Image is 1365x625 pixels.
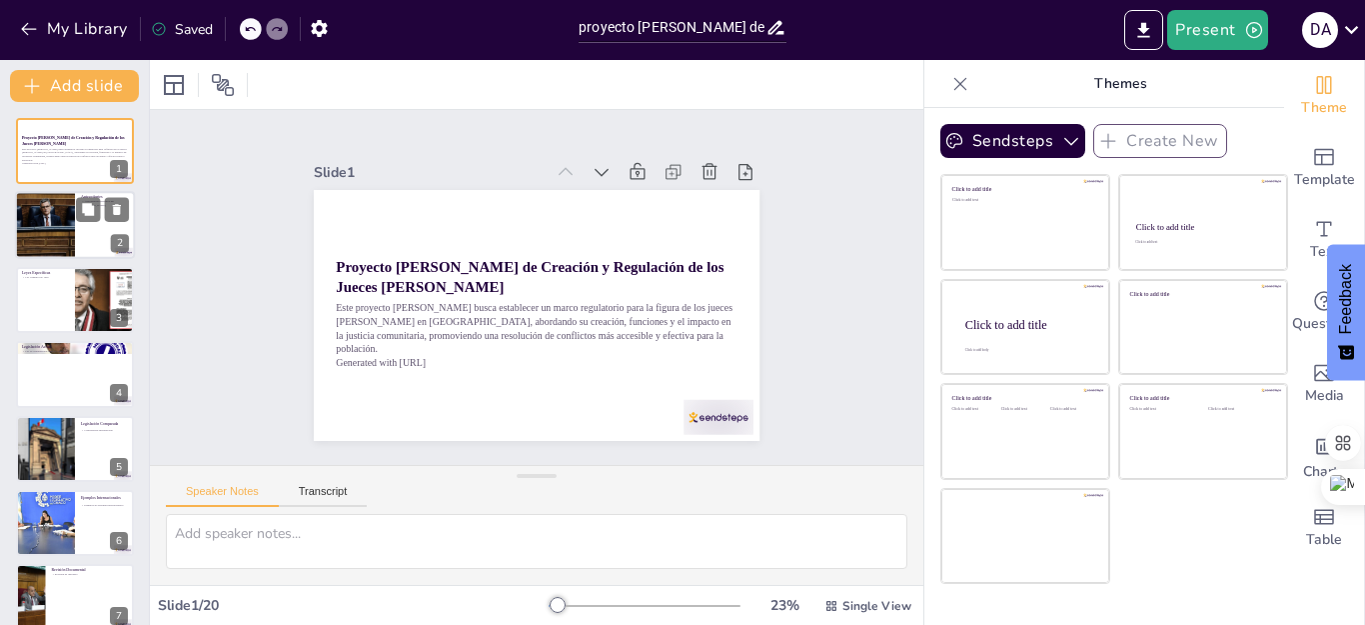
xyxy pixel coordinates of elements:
div: 7 [110,607,128,625]
span: Theme [1301,97,1347,119]
div: 2 [15,192,135,260]
p: Revisión Documental [51,567,128,573]
p: Antecedentes históricos del [PERSON_NAME] [81,200,129,207]
div: Click to add title [1130,395,1273,402]
p: Ejemplos de sistemas internacionales [81,504,128,508]
button: D A [1302,10,1338,50]
div: D A [1302,12,1338,48]
div: Click to add text [952,198,1095,203]
span: Media [1305,385,1344,407]
div: Click to add title [1130,290,1273,297]
div: 2 [111,235,129,253]
span: Position [211,73,235,97]
p: Antecedentes [81,195,129,201]
div: Saved [151,20,213,39]
div: 4 [110,384,128,402]
button: Add slide [10,70,139,102]
span: Template [1294,169,1355,191]
p: Ley Orgánica de 1828 [22,275,69,279]
button: Feedback - Show survey [1327,244,1365,380]
div: 1 [110,160,128,178]
p: Comparación internacional [81,428,128,432]
p: Generated with [URL] [22,162,128,166]
div: Change the overall theme [1284,60,1364,132]
p: Legislación Comparada [81,420,128,426]
div: Click to add text [952,407,997,412]
div: Add text boxes [1284,204,1364,276]
button: Create New [1093,124,1227,158]
span: Charts [1303,461,1345,483]
div: 4 [16,341,134,407]
div: 6 [16,490,134,556]
div: Slide 1 / 20 [158,596,549,615]
div: Click to add text [1130,407,1193,412]
p: Este proyecto [PERSON_NAME] busca establecer un marco regulatorio para la figura de los jueces [P... [22,147,128,162]
span: Questions [1292,313,1357,335]
div: Click to add title [965,317,1093,331]
button: Export to PowerPoint [1124,10,1163,50]
strong: Proyecto [PERSON_NAME] de Creación y Regulación de los Jueces [PERSON_NAME] [336,238,725,295]
div: 5 [16,416,134,482]
div: Click to add title [1136,222,1269,232]
p: Este proyecto [PERSON_NAME] busca establecer un marco regulatorio para la figura de los jueces [P... [330,279,734,376]
div: Slide 1 [326,140,557,183]
div: 23 % [760,596,808,615]
div: 6 [110,532,128,550]
div: 3 [110,309,128,327]
button: Transcript [279,485,368,507]
button: Duplicate Slide [76,198,100,222]
button: Delete Slide [105,198,129,222]
button: Sendsteps [940,124,1085,158]
div: Click to add text [1208,407,1271,412]
div: Get real-time input from your audience [1284,276,1364,348]
button: My Library [15,13,136,45]
div: Add a table [1284,492,1364,564]
p: Themes [976,60,1264,108]
span: Feedback [1337,264,1355,334]
button: Present [1167,10,1267,50]
div: Click to add body [965,348,1091,352]
div: 5 [110,458,128,476]
p: Revisión de literatura [51,573,128,577]
p: Ley de Organización Judicial (2009) [22,350,128,354]
input: Insert title [579,13,765,42]
div: Click to add text [1001,407,1046,412]
p: Legislación Actual [22,344,128,350]
span: Table [1306,529,1342,551]
span: Text [1310,241,1338,263]
strong: Proyecto [PERSON_NAME] de Creación y Regulación de los Jueces [PERSON_NAME] [22,136,125,146]
div: Add charts and graphs [1284,420,1364,492]
div: Click to add text [1135,241,1268,245]
div: 1 [16,118,134,184]
div: Click to add text [1050,407,1095,412]
button: Speaker Notes [166,485,279,507]
div: Layout [158,69,190,101]
div: 3 [16,267,134,333]
p: Ejemplos Internacionales [81,495,128,501]
span: Single View [842,598,911,614]
p: Leyes Específicas [22,270,69,276]
div: Add ready made slides [1284,132,1364,204]
div: Click to add title [952,186,1095,193]
div: Click to add title [952,395,1095,402]
div: Add images, graphics, shapes or video [1284,348,1364,420]
p: Generated with [URL] [329,335,729,391]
